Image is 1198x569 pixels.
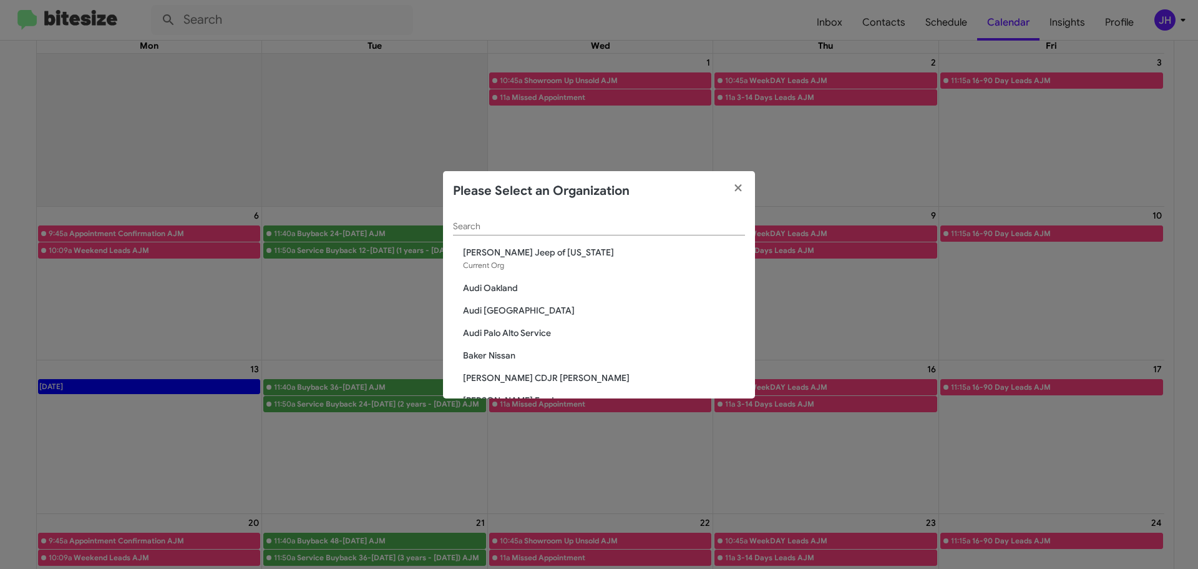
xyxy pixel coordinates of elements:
[463,394,745,407] span: [PERSON_NAME] Ford
[453,181,630,201] h2: Please Select an Organization
[463,327,745,339] span: Audi Palo Alto Service
[463,260,504,270] span: Current Org
[463,304,745,317] span: Audi [GEOGRAPHIC_DATA]
[463,246,745,259] span: [PERSON_NAME] Jeep of [US_STATE]
[463,349,745,362] span: Baker Nissan
[463,372,745,384] span: [PERSON_NAME] CDJR [PERSON_NAME]
[463,282,745,294] span: Audi Oakland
